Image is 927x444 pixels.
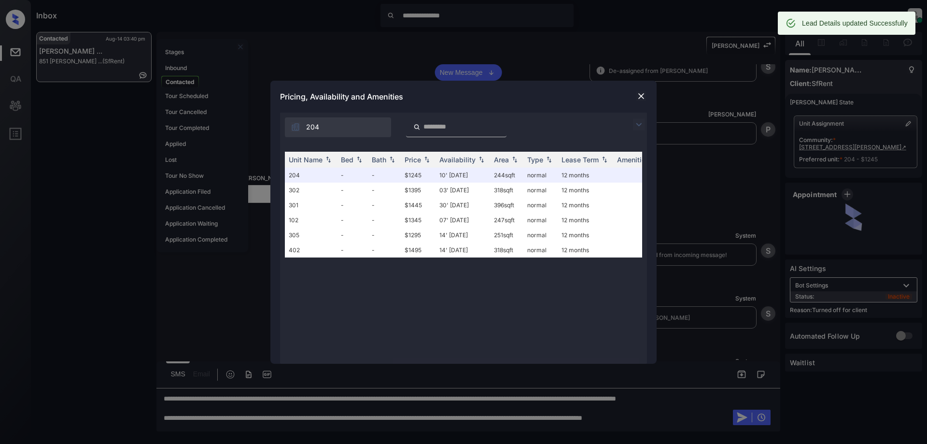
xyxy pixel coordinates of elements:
div: Unit Name [289,156,323,164]
img: icon-zuma [633,119,645,130]
td: 07' [DATE] [435,213,490,228]
img: sorting [422,156,432,163]
div: Bed [341,156,353,164]
div: Availability [439,156,476,164]
td: 12 months [558,198,613,213]
div: Type [527,156,543,164]
img: sorting [387,156,397,163]
td: - [368,183,401,198]
img: sorting [354,156,364,163]
td: - [368,168,401,183]
td: 12 months [558,213,613,228]
td: normal [523,228,558,243]
td: - [337,168,368,183]
td: 251 sqft [490,228,523,243]
td: 12 months [558,183,613,198]
img: sorting [510,156,520,163]
td: 247 sqft [490,213,523,228]
td: normal [523,168,558,183]
td: 12 months [558,168,613,183]
td: 14' [DATE] [435,228,490,243]
img: sorting [323,156,333,163]
div: Amenities [617,156,649,164]
td: - [337,228,368,243]
td: $1445 [401,198,435,213]
div: Lead Details updated Successfully [802,14,908,32]
td: 396 sqft [490,198,523,213]
td: 305 [285,228,337,243]
td: $1245 [401,168,435,183]
td: normal [523,198,558,213]
td: normal [523,183,558,198]
img: sorting [544,156,554,163]
td: - [368,243,401,258]
td: normal [523,243,558,258]
td: $1495 [401,243,435,258]
td: - [337,198,368,213]
td: - [337,183,368,198]
td: 12 months [558,243,613,258]
td: - [368,213,401,228]
td: $1395 [401,183,435,198]
td: 102 [285,213,337,228]
td: - [368,228,401,243]
td: - [337,243,368,258]
td: 10' [DATE] [435,168,490,183]
div: Lease Term [562,156,599,164]
div: Pricing, Availability and Amenities [270,81,657,113]
td: 14' [DATE] [435,243,490,258]
img: sorting [477,156,486,163]
td: 318 sqft [490,243,523,258]
td: 12 months [558,228,613,243]
img: icon-zuma [291,122,300,132]
div: Bath [372,156,386,164]
td: 302 [285,183,337,198]
td: 03' [DATE] [435,183,490,198]
td: 301 [285,198,337,213]
span: 204 [306,122,319,132]
td: 204 [285,168,337,183]
div: Area [494,156,509,164]
td: 244 sqft [490,168,523,183]
td: - [337,213,368,228]
img: sorting [600,156,609,163]
img: close [636,91,646,101]
td: $1295 [401,228,435,243]
td: 30' [DATE] [435,198,490,213]
td: - [368,198,401,213]
td: normal [523,213,558,228]
td: 402 [285,243,337,258]
td: $1345 [401,213,435,228]
img: icon-zuma [413,123,421,131]
td: 318 sqft [490,183,523,198]
div: Price [405,156,421,164]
